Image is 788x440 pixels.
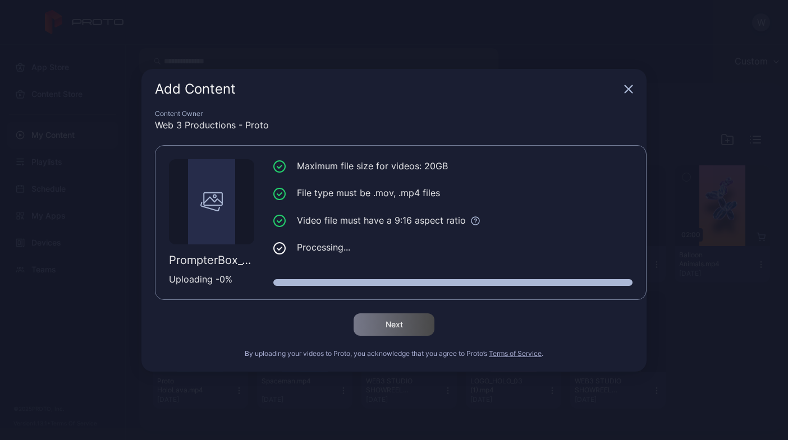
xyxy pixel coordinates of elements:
button: Terms of Service [489,349,542,358]
div: Add Content [155,82,620,96]
li: File type must be .mov, .mp4 files [273,186,633,200]
div: Content Owner [155,109,633,118]
div: Web 3 Productions - Proto [155,118,633,132]
div: Next [386,320,403,329]
li: Processing... [273,240,633,254]
div: PrompterBox_v006.mov [169,253,254,267]
div: By uploading your videos to Proto, you acknowledge that you agree to Proto’s . [155,349,633,358]
li: Video file must have a 9:16 aspect ratio [273,214,633,228]
button: Next [354,313,434,336]
li: Maximum file size for videos: 20GB [273,159,633,173]
div: Uploading - 0 % [169,272,254,286]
